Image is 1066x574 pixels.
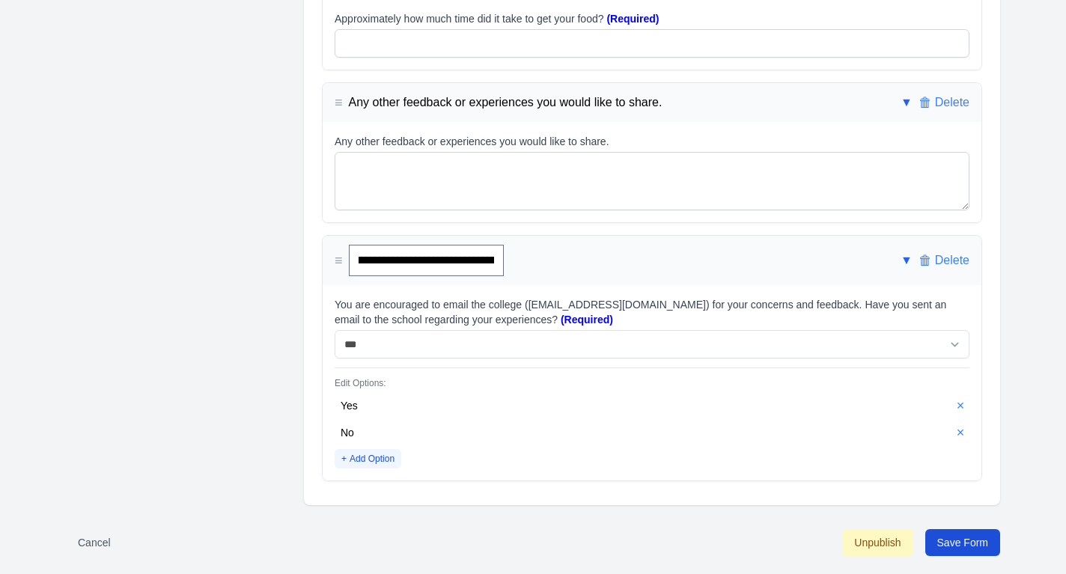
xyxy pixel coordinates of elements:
[341,453,347,465] span: +
[66,529,123,556] button: Cancel
[335,134,969,149] div: Any other feedback or experiences you would like to share.
[322,82,982,223] div: ≡Any other feedback or experiences you would like to share.▼🗑DeleteAny other feedback or experien...
[842,529,913,556] button: Unpublish
[901,254,913,266] span: ▼
[919,250,932,271] span: 🗑
[935,94,969,112] span: Delete
[925,529,1000,556] button: Save Form
[335,92,343,113] span: ≡
[322,235,982,481] div: ≡▼🗑DeleteYou are encouraged to email the college ([EMAIL_ADDRESS][DOMAIN_NAME]) for your concerns...
[919,92,969,113] button: 🗑Delete
[951,397,969,415] button: ×
[335,11,969,26] div: Approximately how much time did it take to get your food?
[335,422,945,443] div: No
[957,422,965,443] span: ×
[335,395,945,416] div: Yes
[335,250,343,271] span: ≡
[604,13,660,25] span: (Required)
[919,250,969,271] button: 🗑Delete
[957,395,965,416] span: ×
[335,377,969,389] div: Edit Options:
[349,94,663,112] span: Double-click to edit title
[335,297,969,327] div: You are encouraged to email the college ([EMAIL_ADDRESS][DOMAIN_NAME]) for your concerns and feed...
[558,314,613,326] span: (Required)
[901,94,913,112] button: ▼
[951,424,969,442] button: ×
[919,92,932,113] span: 🗑
[335,449,401,468] button: +Add Option
[901,96,913,109] span: ▼
[935,251,969,269] span: Delete
[901,251,913,269] button: ▼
